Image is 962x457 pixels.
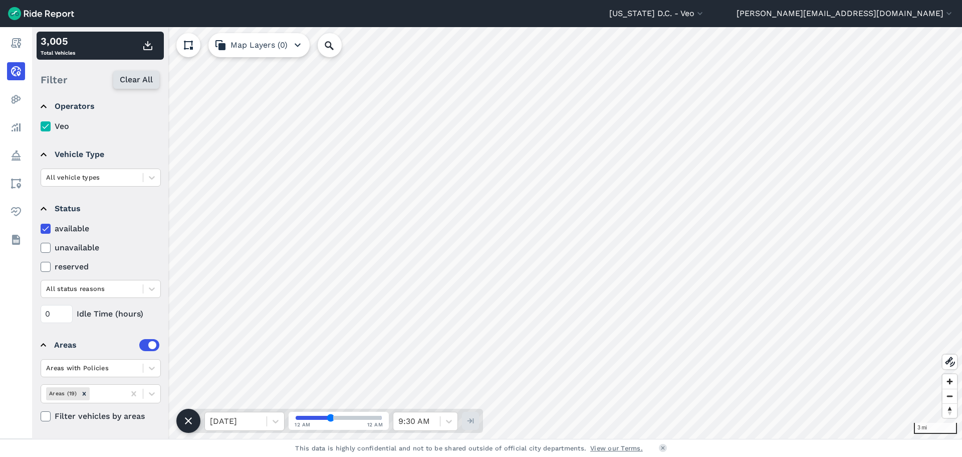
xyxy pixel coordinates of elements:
a: Datasets [7,231,25,249]
summary: Areas [41,331,159,359]
canvas: Map [32,27,962,439]
label: Veo [41,120,161,132]
span: Clear All [120,74,153,86]
span: 12 AM [295,421,311,428]
a: Areas [7,175,25,193]
a: Realtime [7,62,25,80]
div: Areas (19) [46,387,79,400]
button: [PERSON_NAME][EMAIL_ADDRESS][DOMAIN_NAME] [737,8,954,20]
a: Heatmaps [7,90,25,108]
button: [US_STATE] D.C. - Veo [609,8,705,20]
div: Filter [37,64,164,95]
a: Health [7,203,25,221]
label: reserved [41,261,161,273]
label: available [41,223,161,235]
div: 3 mi [914,423,957,434]
div: Total Vehicles [41,34,75,58]
button: Reset bearing to north [942,403,957,418]
img: Ride Report [8,7,74,20]
div: Idle Time (hours) [41,305,161,323]
div: 3,005 [41,34,75,49]
button: Zoom in [942,374,957,389]
input: Search Location or Vehicles [318,33,358,57]
summary: Operators [41,92,159,120]
label: unavailable [41,242,161,254]
a: Report [7,34,25,52]
summary: Vehicle Type [41,140,159,169]
summary: Status [41,195,159,223]
a: View our Terms. [590,443,643,453]
a: Analyze [7,118,25,136]
div: Areas [54,339,159,351]
button: Zoom out [942,389,957,403]
button: Clear All [113,71,159,89]
a: Policy [7,146,25,165]
span: 12 AM [367,421,383,428]
button: Map Layers (0) [208,33,310,57]
div: Remove Areas (19) [79,387,90,400]
label: Filter vehicles by areas [41,410,161,422]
